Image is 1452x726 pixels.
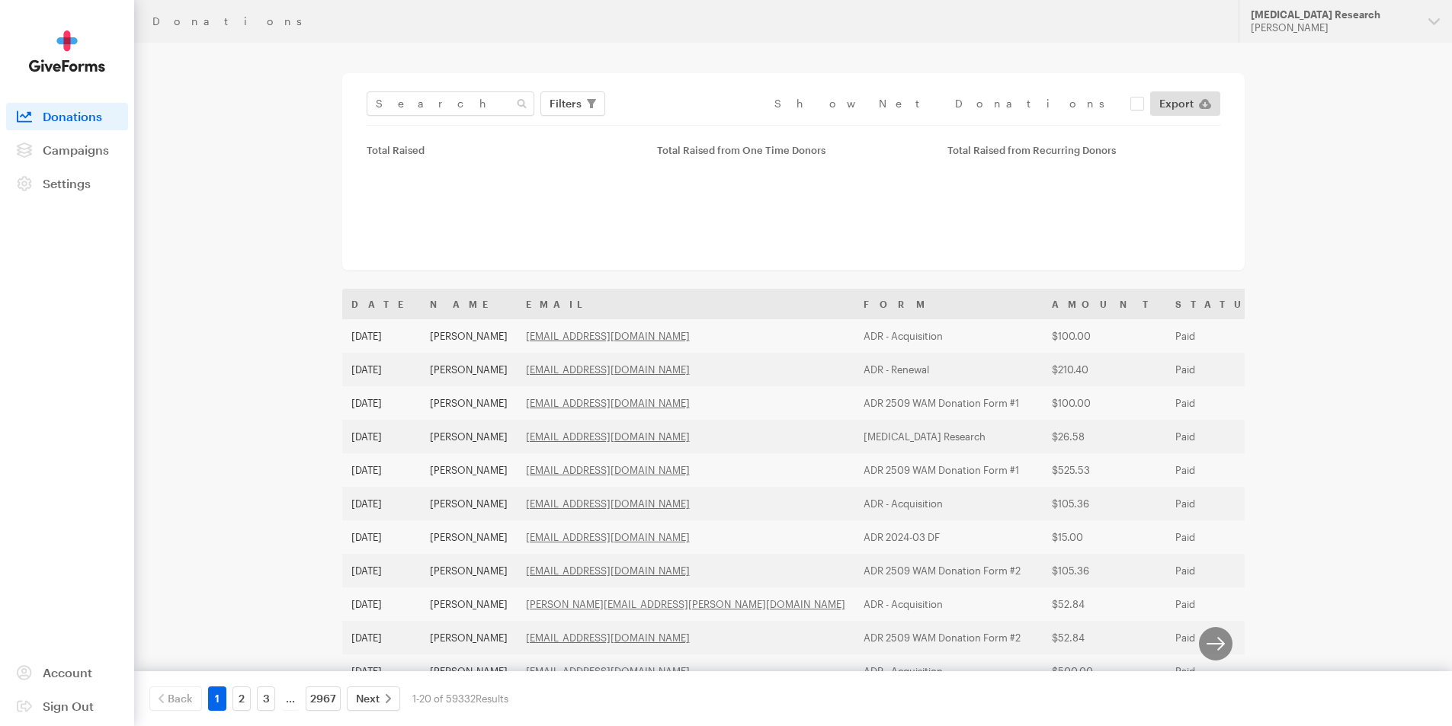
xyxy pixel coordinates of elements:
div: [PERSON_NAME] [1251,21,1416,34]
td: $105.36 [1043,487,1166,520]
td: [PERSON_NAME] [421,654,517,688]
td: ADR 2509 WAM Donation Form #2 [854,554,1043,587]
a: 2967 [306,686,341,711]
td: [DATE] [342,587,421,621]
th: Status [1166,289,1278,319]
td: ADR 2509 WAM Donation Form #2 [854,621,1043,654]
td: [DATE] [342,520,421,554]
a: [EMAIL_ADDRESS][DOMAIN_NAME] [526,665,690,677]
a: Export [1150,91,1220,116]
td: [DATE] [342,386,421,420]
td: $15.00 [1043,520,1166,554]
span: Sign Out [43,699,94,713]
a: Sign Out [6,692,128,720]
td: ADR - Renewal [854,353,1043,386]
td: $100.00 [1043,386,1166,420]
th: Email [517,289,854,319]
td: [DATE] [342,453,421,487]
td: [MEDICAL_DATA] Research [854,420,1043,453]
td: Paid [1166,487,1278,520]
td: ADR 2509 WAM Donation Form #1 [854,453,1043,487]
td: ADR - Acquisition [854,587,1043,621]
button: Filters [540,91,605,116]
td: $105.36 [1043,554,1166,587]
th: Form [854,289,1043,319]
td: [DATE] [342,654,421,688]
td: [PERSON_NAME] [421,554,517,587]
th: Name [421,289,517,319]
td: [DATE] [342,420,421,453]
a: Campaigns [6,136,128,164]
a: [EMAIL_ADDRESS][DOMAIN_NAME] [526,330,690,342]
div: [MEDICAL_DATA] Research [1251,8,1416,21]
td: [PERSON_NAME] [421,386,517,420]
td: Paid [1166,353,1278,386]
th: Amount [1043,289,1166,319]
span: Export [1159,94,1194,113]
td: [DATE] [342,319,421,353]
span: Donations [43,109,102,123]
a: [PERSON_NAME][EMAIL_ADDRESS][PERSON_NAME][DOMAIN_NAME] [526,598,845,610]
div: 1-20 of 59332 [412,686,508,711]
td: [DATE] [342,554,421,587]
td: [DATE] [342,487,421,520]
td: Paid [1166,520,1278,554]
td: ADR - Acquisition [854,319,1043,353]
a: 2 [232,686,251,711]
a: [EMAIL_ADDRESS][DOMAIN_NAME] [526,531,690,543]
td: [PERSON_NAME] [421,353,517,386]
th: Date [342,289,421,319]
a: [EMAIL_ADDRESS][DOMAIN_NAME] [526,397,690,409]
a: [EMAIL_ADDRESS][DOMAIN_NAME] [526,464,690,476]
a: Donations [6,103,128,130]
div: Total Raised [367,144,639,156]
span: Account [43,665,92,680]
img: GiveForms [29,30,105,72]
td: [DATE] [342,353,421,386]
td: [PERSON_NAME] [421,587,517,621]
a: [EMAIL_ADDRESS][DOMAIN_NAME] [526,497,690,510]
td: $26.58 [1043,420,1166,453]
td: [PERSON_NAME] [421,520,517,554]
a: [EMAIL_ADDRESS][DOMAIN_NAME] [526,632,690,644]
td: [PERSON_NAME] [421,319,517,353]
td: [PERSON_NAME] [421,453,517,487]
td: ADR 2509 WAM Donation Form #1 [854,386,1043,420]
a: Account [6,659,128,686]
td: [PERSON_NAME] [421,420,517,453]
a: 3 [257,686,275,711]
span: Next [356,689,380,708]
td: [DATE] [342,621,421,654]
span: Settings [43,176,91,190]
td: [PERSON_NAME] [421,621,517,654]
a: [EMAIL_ADDRESS][DOMAIN_NAME] [526,430,690,443]
td: Paid [1166,420,1278,453]
a: Next [347,686,400,711]
span: Results [476,692,508,705]
a: [EMAIL_ADDRESS][DOMAIN_NAME] [526,564,690,577]
td: $52.84 [1043,587,1166,621]
td: $210.40 [1043,353,1166,386]
div: Total Raised from Recurring Donors [947,144,1220,156]
td: Paid [1166,386,1278,420]
td: $525.53 [1043,453,1166,487]
td: Paid [1166,621,1278,654]
td: ADR - Acquisition [854,487,1043,520]
td: $500.00 [1043,654,1166,688]
span: Filters [550,94,582,113]
span: Campaigns [43,142,109,157]
a: [EMAIL_ADDRESS][DOMAIN_NAME] [526,363,690,376]
td: Paid [1166,554,1278,587]
input: Search Name & Email [367,91,534,116]
td: Paid [1166,654,1278,688]
td: $52.84 [1043,621,1166,654]
td: $100.00 [1043,319,1166,353]
td: [PERSON_NAME] [421,487,517,520]
td: Paid [1166,319,1278,353]
td: Paid [1166,453,1278,487]
td: ADR 2024-03 DF [854,520,1043,554]
div: Total Raised from One Time Donors [657,144,929,156]
td: Paid [1166,587,1278,621]
a: Settings [6,170,128,197]
td: ADR - Acquisition [854,654,1043,688]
